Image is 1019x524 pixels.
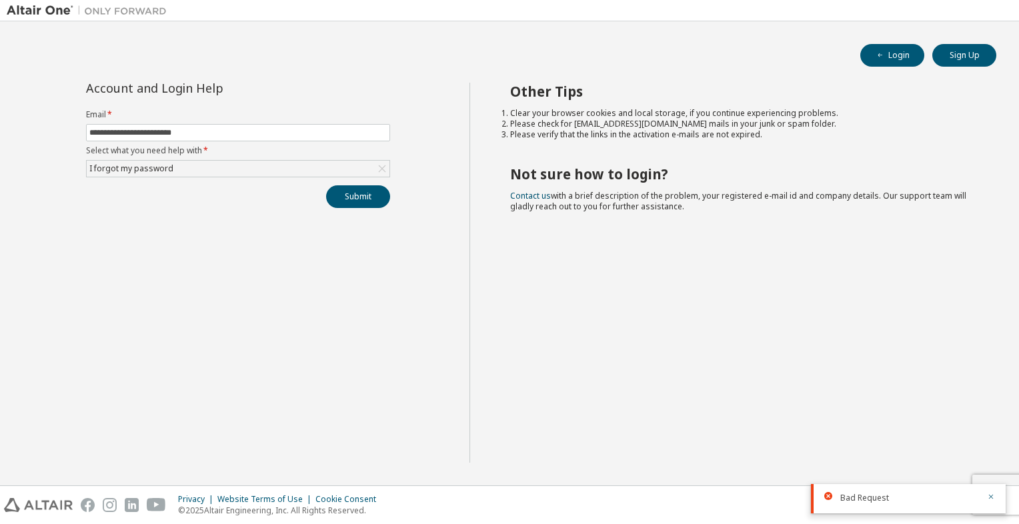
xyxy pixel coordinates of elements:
h2: Other Tips [510,83,973,100]
li: Please check for [EMAIL_ADDRESS][DOMAIN_NAME] mails in your junk or spam folder. [510,119,973,129]
label: Select what you need help with [86,145,390,156]
div: Website Terms of Use [217,494,315,505]
div: Account and Login Help [86,83,329,93]
img: instagram.svg [103,498,117,512]
img: altair_logo.svg [4,498,73,512]
button: Sign Up [932,44,996,67]
img: facebook.svg [81,498,95,512]
div: Privacy [178,494,217,505]
li: Clear your browser cookies and local storage, if you continue experiencing problems. [510,108,973,119]
span: with a brief description of the problem, your registered e-mail id and company details. Our suppo... [510,190,966,212]
a: Contact us [510,190,551,201]
button: Login [860,44,924,67]
span: Bad Request [840,493,889,503]
button: Submit [326,185,390,208]
label: Email [86,109,390,120]
div: Cookie Consent [315,494,384,505]
p: © 2025 Altair Engineering, Inc. All Rights Reserved. [178,505,384,516]
li: Please verify that the links in the activation e-mails are not expired. [510,129,973,140]
img: Altair One [7,4,173,17]
img: youtube.svg [147,498,166,512]
div: I forgot my password [87,161,389,177]
h2: Not sure how to login? [510,165,973,183]
img: linkedin.svg [125,498,139,512]
div: I forgot my password [87,161,175,176]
